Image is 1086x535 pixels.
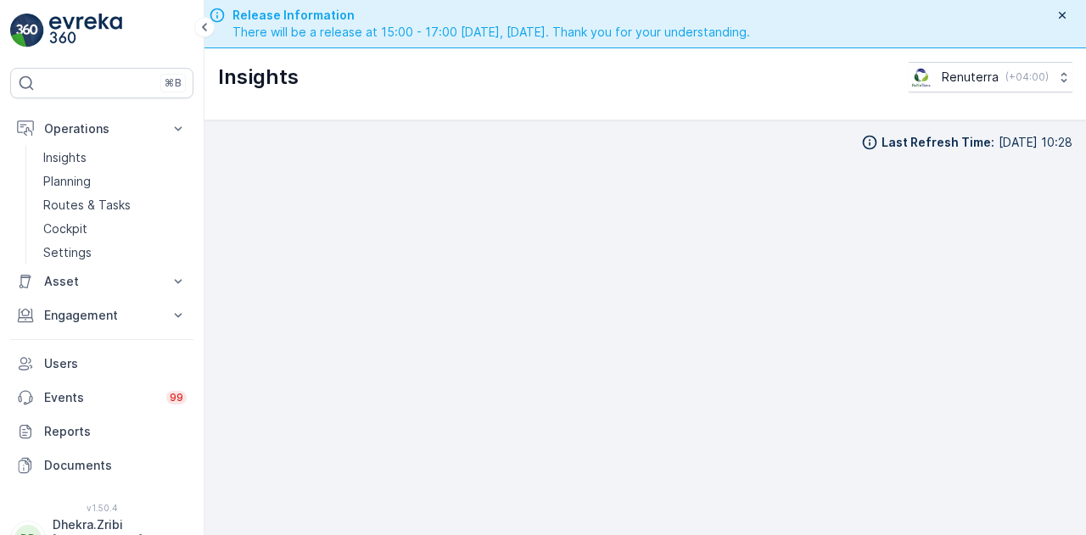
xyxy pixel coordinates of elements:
p: Reports [44,423,187,440]
p: ( +04:00 ) [1005,70,1049,84]
button: Operations [10,112,193,146]
p: Operations [44,120,160,137]
span: v 1.50.4 [10,503,193,513]
a: Settings [36,241,193,265]
p: Engagement [44,307,160,324]
a: Cockpit [36,217,193,241]
p: Dhekra.Zribi [53,516,175,533]
p: Documents [44,457,187,474]
p: Insights [43,149,87,166]
p: Insights [218,64,299,91]
a: Events99 [10,381,193,415]
a: Documents [10,449,193,482]
p: Last Refresh Time : [882,134,994,151]
p: Cockpit [43,220,87,237]
span: Release Information [232,7,750,24]
p: Planning [43,173,91,190]
button: Renuterra(+04:00) [909,62,1072,92]
p: Asset [44,273,160,290]
p: Users [44,355,187,372]
p: [DATE] 10:28 [999,134,1072,151]
img: logo [10,14,44,47]
img: Screenshot_2024-07-26_at_13.33.01.png [909,68,935,86]
img: logo_light-DOdMpM7g.png [49,14,122,47]
p: Routes & Tasks [43,197,131,214]
button: Asset [10,265,193,298]
p: Renuterra [942,69,999,86]
a: Reports [10,415,193,449]
a: Routes & Tasks [36,193,193,217]
p: ⌘B [165,76,182,90]
button: Engagement [10,298,193,332]
p: Events [44,389,156,406]
a: Insights [36,146,193,170]
a: Planning [36,170,193,193]
p: 99 [170,391,183,404]
span: There will be a release at 15:00 - 17:00 [DATE], [DATE]. Thank you for your understanding. [232,24,750,41]
a: Users [10,347,193,381]
p: Settings [43,244,92,261]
